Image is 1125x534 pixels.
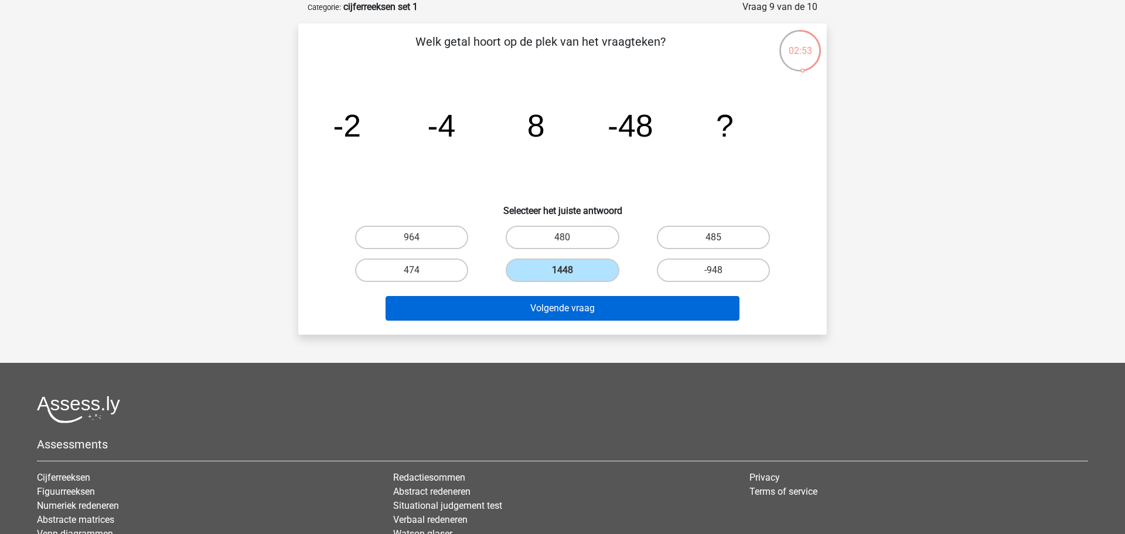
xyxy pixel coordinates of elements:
h6: Selecteer het juiste antwoord [317,196,808,216]
h5: Assessments [37,437,1088,451]
label: 964 [355,226,468,249]
a: Privacy [749,472,780,483]
button: Volgende vraag [386,296,740,321]
label: 1448 [506,259,619,282]
strong: cijferreeksen set 1 [343,1,418,12]
p: Welk getal hoort op de plek van het vraagteken? [317,33,764,68]
tspan: -2 [333,108,361,143]
small: Categorie: [308,3,341,12]
tspan: -4 [428,108,456,143]
a: Figuurreeksen [37,486,95,497]
tspan: 8 [527,108,545,143]
a: Verbaal redeneren [393,514,468,525]
a: Redactiesommen [393,472,465,483]
a: Numeriek redeneren [37,500,119,511]
img: Assessly logo [37,396,120,423]
tspan: ? [716,108,734,143]
tspan: -48 [608,108,653,143]
a: Cijferreeksen [37,472,90,483]
label: 474 [355,259,468,282]
a: Situational judgement test [393,500,502,511]
label: -948 [657,259,770,282]
div: 02:53 [778,29,822,58]
label: 480 [506,226,619,249]
a: Abstracte matrices [37,514,114,525]
a: Abstract redeneren [393,486,471,497]
label: 485 [657,226,770,249]
a: Terms of service [749,486,817,497]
